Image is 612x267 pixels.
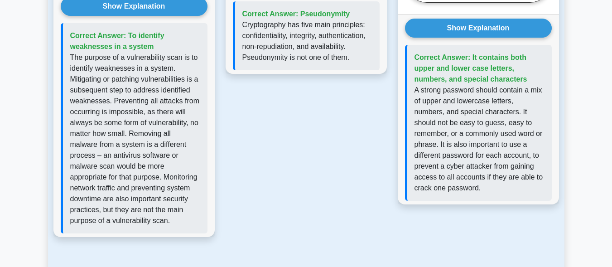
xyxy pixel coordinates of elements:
[70,32,164,50] span: Correct Answer: To identify weaknesses in a system
[414,53,527,83] span: Correct Answer: It contains both upper and lower case letters, numbers, and special characters
[242,19,372,63] p: Cryptography has five main principles: confidentiality, integrity, authentication, non-repudiatio...
[414,85,545,194] p: A strong password should contain a mix of upper and lowercase letters, numbers, and special chara...
[405,19,552,38] button: Show Explanation
[242,10,350,18] span: Correct Answer: Pseudonymity
[70,52,200,226] p: The purpose of a vulnerability scan is to identify weaknesses in a system. Mitigating or patching...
